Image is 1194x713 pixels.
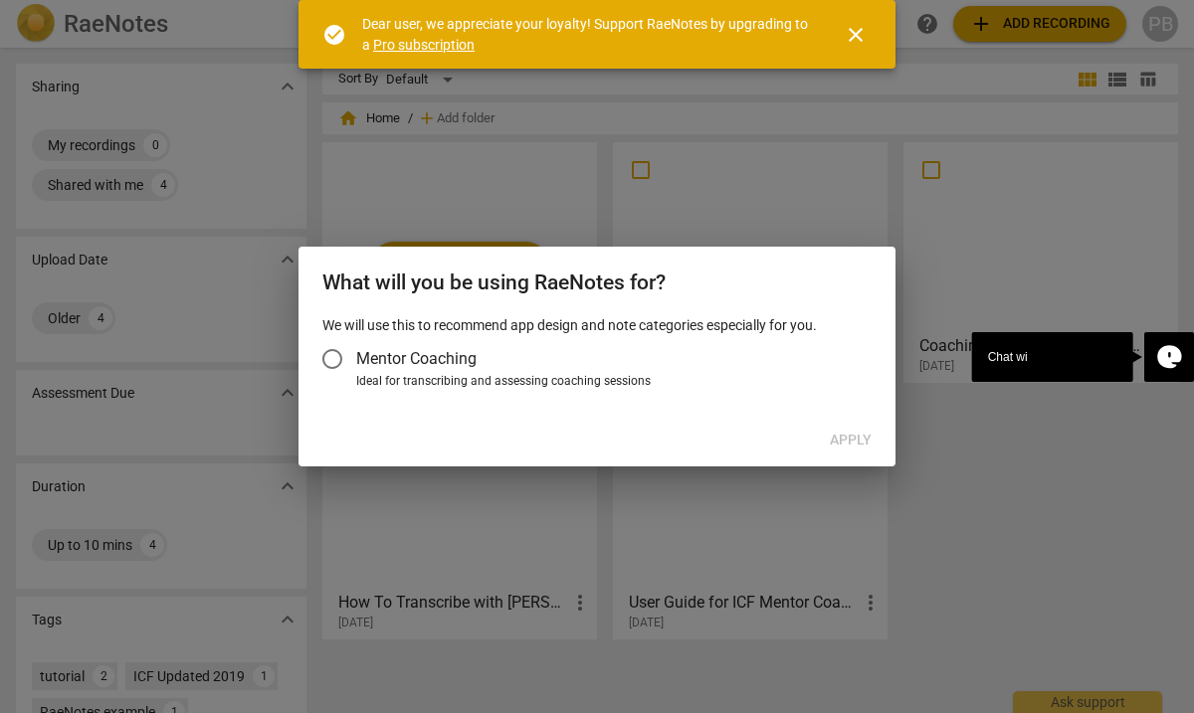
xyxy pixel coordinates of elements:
[844,23,868,47] span: close
[322,270,872,295] h2: What will you be using RaeNotes for?
[356,347,477,370] span: Mentor Coaching
[373,37,475,53] a: Pro subscription
[322,315,872,336] p: We will use this to recommend app design and note categories especially for you.
[356,373,866,391] div: Ideal for transcribing and assessing coaching sessions
[322,335,872,391] div: Account type
[362,14,808,55] div: Dear user, we appreciate your loyalty! Support RaeNotes by upgrading to a
[832,11,880,59] button: Close
[322,23,346,47] span: check_circle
